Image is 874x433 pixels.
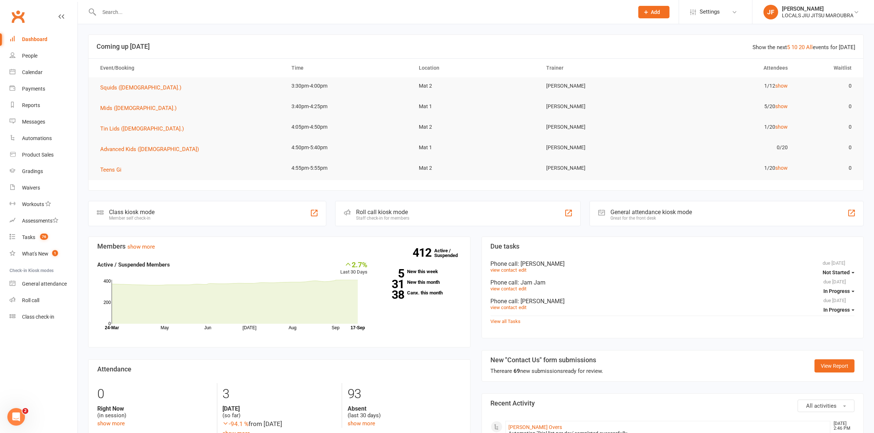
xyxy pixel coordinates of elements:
[223,420,249,428] span: -94.1 %
[22,218,58,224] div: Assessments
[10,81,77,97] a: Payments
[10,229,77,246] a: Tasks 76
[100,105,177,111] span: Mids ([DEMOGRAPHIC_DATA].)
[97,405,211,412] strong: Right Now
[815,359,855,373] a: View Report
[9,7,27,26] a: Clubworx
[378,290,461,295] a: 38Canx. this month
[823,288,850,294] span: In Progress
[100,165,127,174] button: Teens Gi
[22,251,48,257] div: What's New
[22,86,45,92] div: Payments
[285,159,412,177] td: 4:55pm-5:55pm
[823,307,850,313] span: In Progress
[348,383,461,405] div: 93
[700,4,720,20] span: Settings
[10,31,77,48] a: Dashboard
[22,408,28,414] span: 2
[10,163,77,180] a: Gradings
[10,276,77,292] a: General attendance kiosk mode
[412,159,540,177] td: Mat 2
[22,102,40,108] div: Reports
[378,279,404,290] strong: 31
[97,366,461,373] h3: Attendance
[285,77,412,95] td: 3:30pm-4:00pm
[22,297,39,303] div: Roll call
[100,83,186,92] button: Squids ([DEMOGRAPHIC_DATA].)
[22,234,35,240] div: Tasks
[348,405,461,412] strong: Absent
[823,269,850,275] span: Not Started
[518,279,546,286] span: : Jam Jam
[791,44,797,51] a: 10
[348,420,375,427] a: show more
[340,260,367,276] div: Last 30 Days
[97,420,125,427] a: show more
[540,77,667,95] td: [PERSON_NAME]
[10,48,77,64] a: People
[285,139,412,156] td: 4:50pm-5:40pm
[22,36,47,42] div: Dashboard
[610,209,692,216] div: General attendance kiosk mode
[491,319,521,324] a: View all Tasks
[10,180,77,196] a: Waivers
[356,209,409,216] div: Roll call kiosk mode
[798,400,855,412] button: All activities
[794,159,858,177] td: 0
[540,159,667,177] td: [PERSON_NAME]
[412,98,540,115] td: Mat 1
[491,305,517,310] a: view contact
[22,119,45,125] div: Messages
[100,125,184,132] span: Tin Lids ([DEMOGRAPHIC_DATA].)
[491,286,517,291] a: view contact
[667,159,794,177] td: 1/20
[10,309,77,325] a: Class kiosk mode
[97,43,855,50] h3: Coming up [DATE]
[518,260,565,267] span: : [PERSON_NAME]
[794,77,858,95] td: 0
[22,69,43,75] div: Calendar
[285,118,412,136] td: 4:05pm-4:50pm
[10,114,77,130] a: Messages
[509,424,562,430] a: [PERSON_NAME] Overs
[223,405,337,419] div: (so far)
[667,139,794,156] td: 0/20
[491,279,855,286] div: Phone call
[540,139,667,156] td: [PERSON_NAME]
[491,260,855,267] div: Phone call
[378,268,404,279] strong: 5
[22,53,37,59] div: People
[378,280,461,285] a: 31New this month
[10,147,77,163] a: Product Sales
[518,298,565,305] span: : [PERSON_NAME]
[794,98,858,115] td: 0
[519,305,527,310] a: edit
[10,246,77,262] a: What's New1
[10,292,77,309] a: Roll call
[775,83,788,89] a: show
[540,59,667,77] th: Trainer
[223,383,337,405] div: 3
[540,118,667,136] td: [PERSON_NAME]
[806,403,837,409] span: All activities
[7,408,25,426] iframe: Intercom live chat
[10,213,77,229] a: Assessments
[806,44,813,51] a: All
[787,44,790,51] a: 5
[22,152,54,158] div: Product Sales
[638,6,670,18] button: Add
[823,303,855,316] button: In Progress
[799,44,805,51] a: 20
[97,261,170,268] strong: Active / Suspended Members
[10,130,77,147] a: Automations
[667,98,794,115] td: 5/20
[519,267,527,273] a: edit
[285,59,412,77] th: Time
[412,118,540,136] td: Mat 2
[22,314,54,320] div: Class check-in
[775,124,788,130] a: show
[223,405,337,412] strong: [DATE]
[794,118,858,136] td: 0
[667,118,794,136] td: 1/20
[823,266,855,279] button: Not Started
